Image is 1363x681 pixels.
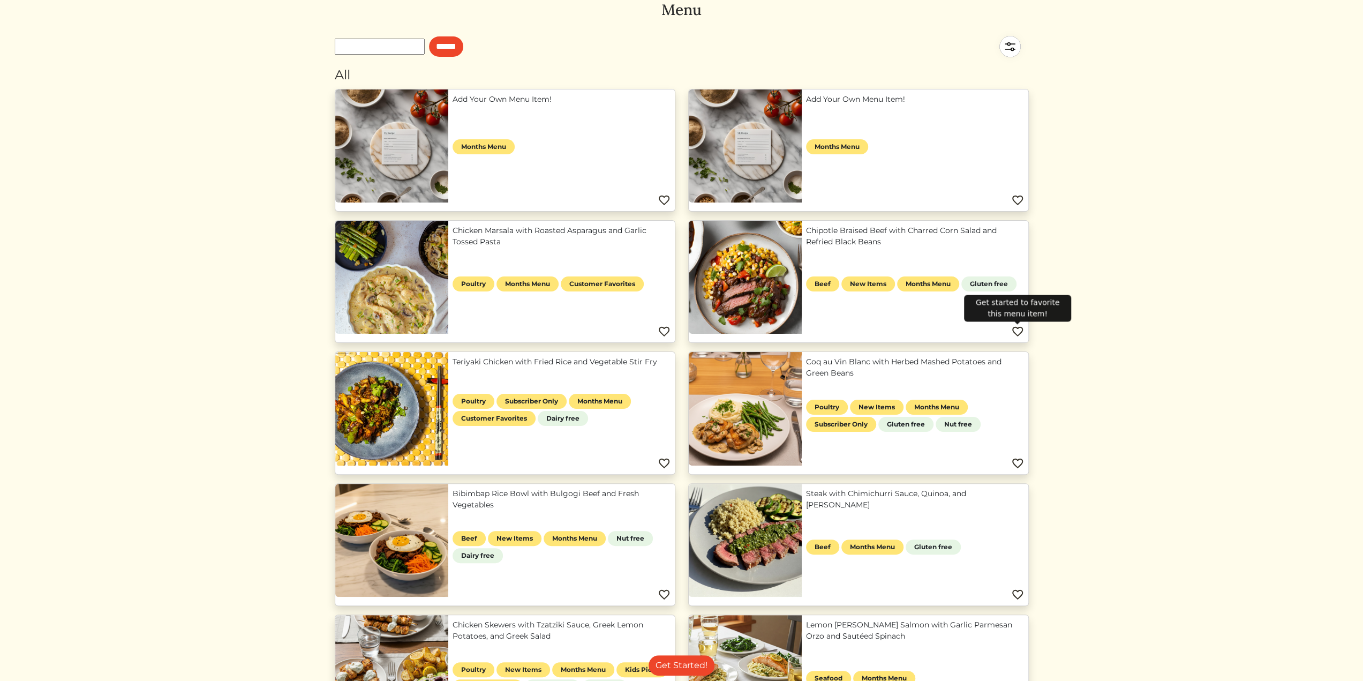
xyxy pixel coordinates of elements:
a: Teriyaki Chicken with Fried Rice and Vegetable Stir Fry [453,356,671,368]
img: Favorite menu item [658,588,671,601]
h3: Menu [335,1,1029,19]
img: Favorite menu item [658,194,671,207]
a: Coq au Vin Blanc with Herbed Mashed Potatoes and Green Beans [806,356,1024,379]
img: filter-5a7d962c2457a2d01fc3f3b070ac7679cf81506dd4bc827d76cf1eb68fb85cd7.svg [991,28,1029,65]
a: Get Started! [649,655,714,676]
a: Add Your Own Menu Item! [453,94,671,105]
a: Add Your Own Menu Item! [806,94,1024,105]
img: Favorite menu item [1011,588,1024,601]
a: Chipotle Braised Beef with Charred Corn Salad and Refried Black Beans [806,225,1024,248]
img: Favorite menu item [1011,457,1024,470]
img: Favorite menu item [658,457,671,470]
div: All [335,65,1029,85]
img: Favorite menu item [1011,325,1024,338]
a: Steak with Chimichurri Sauce, Quinoa, and [PERSON_NAME] [806,488,1024,511]
img: Favorite menu item [1011,194,1024,207]
img: Favorite menu item [658,325,671,338]
div: Get started to favorite this menu item! [964,295,1071,321]
a: Bibimbap Rice Bowl with Bulgogi Beef and Fresh Vegetables [453,488,671,511]
a: Lemon [PERSON_NAME] Salmon with Garlic Parmesan Orzo and Sautéed Spinach [806,619,1024,642]
a: Chicken Skewers with Tzatziki Sauce, Greek Lemon Potatoes, and Greek Salad [453,619,671,642]
a: Chicken Marsala with Roasted Asparagus and Garlic Tossed Pasta [453,225,671,248]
